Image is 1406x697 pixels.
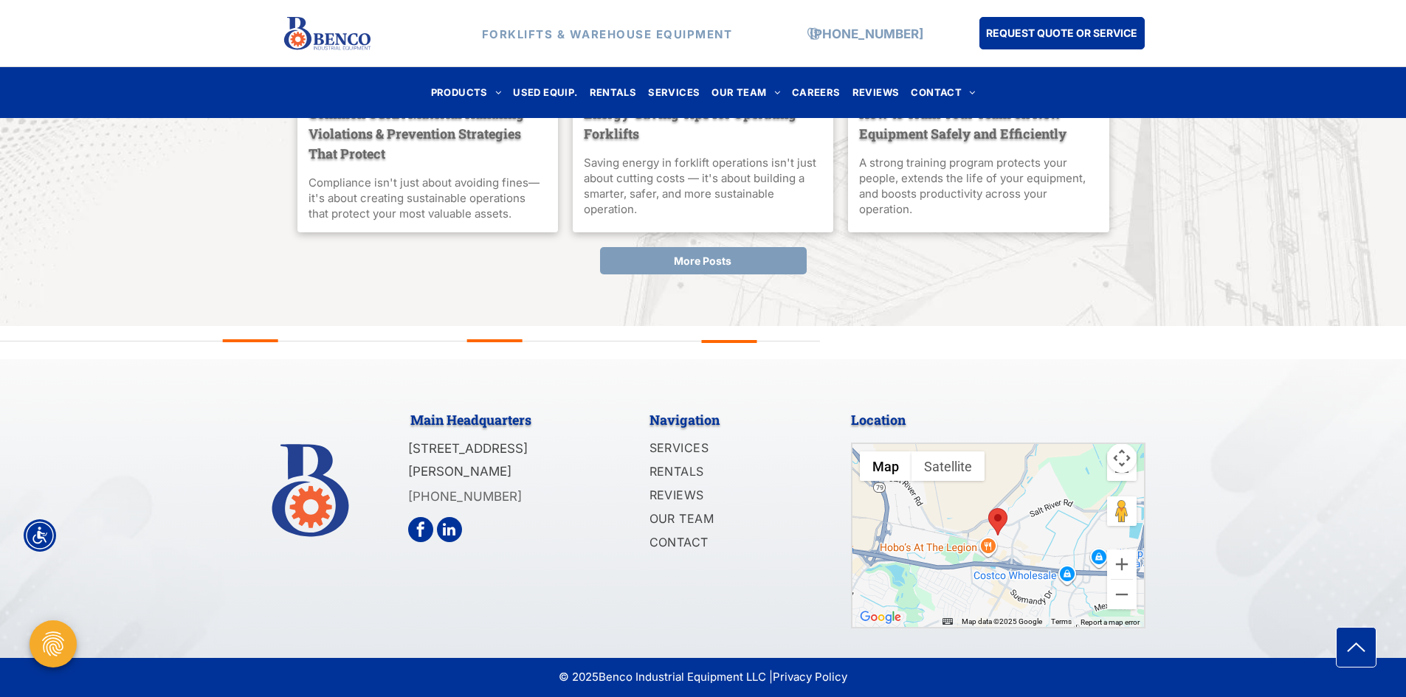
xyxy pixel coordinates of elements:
button: Zoom in [1107,549,1137,579]
a: OUR TEAM [649,508,809,532]
a: Common OSHA Material Handling Violations & Prevention Strategies That Protect [309,104,547,164]
a: SERVICES [649,437,809,461]
button: Show satellite imagery [912,451,985,481]
span: Navigation [649,411,720,429]
a: Report a map error [1081,618,1140,626]
a: Privacy Policy [773,670,847,684]
div: Compliance isn't just about avoiding fines—it's about creating sustainable operations that protec... [309,175,547,221]
span: Benco Industrial Equipment LLC | [599,670,847,684]
a: Terms (opens in new tab) [1051,618,1072,626]
a: RENTALS [584,83,643,103]
strong: FORKLIFTS & WAREHOUSE EQUIPMENT [482,27,733,41]
a: REQUEST QUOTE OR SERVICE [979,17,1145,49]
div: Saving energy in forklift operations isn't just about cutting costs — it's about building a smart... [584,155,822,216]
a: OUR TEAM [706,83,786,103]
span: © 2025 [559,669,599,686]
span: REQUEST QUOTE OR SERVICE [986,19,1137,46]
a: SERVICES [642,83,706,103]
div: A strong training program protects your people, extends the life of your equipment, and boosts pr... [859,155,1097,216]
a: REVIEWS [649,485,809,508]
button: Show street map [860,451,912,481]
button: Zoom out [1107,580,1137,609]
a: PRODUCTS [425,83,508,103]
span: Location [851,411,906,429]
button: Map camera controls [1107,443,1137,473]
button: Keyboard shortcuts [942,617,953,627]
a: How to Train Your Team on New Equipment Safely and Efficiently [859,104,1097,144]
a: CONTACT [905,83,981,103]
a: CAREERS [786,83,847,103]
span: Main Headquarters [410,411,531,429]
a: USED EQUIP. [507,83,583,103]
a: Energy-Saving Tips for Operating Forklifts [584,104,822,144]
a: Open this area in Google Maps (opens a new window) [856,608,905,627]
span: More Posts [674,247,731,274]
a: REVIEWS [847,83,906,103]
a: [PHONE_NUMBER] [408,489,522,504]
div: Accessibility Menu [24,519,56,552]
span: [STREET_ADDRESS][PERSON_NAME] [408,441,528,479]
a: linkedin [437,517,462,542]
a: [PHONE_NUMBER] [810,26,923,41]
a: RENTALS [649,461,809,485]
a: CONTACT [649,532,809,555]
img: Google [856,608,905,627]
span: Map data ©2025 Google [962,617,1042,625]
a: facebook [408,517,433,542]
button: Drag Pegman onto the map to open Street View [1107,496,1137,526]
